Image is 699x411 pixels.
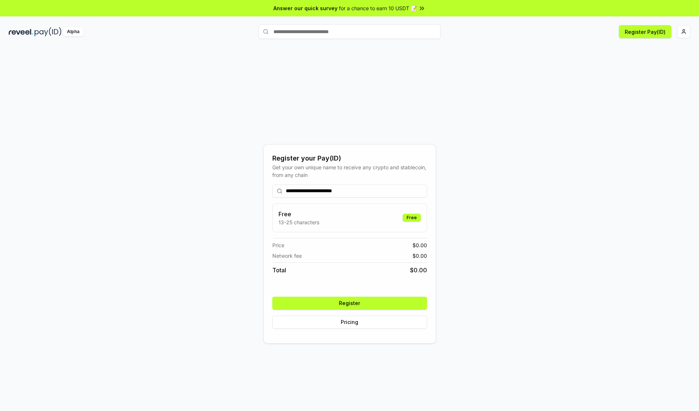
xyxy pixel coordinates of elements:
[412,241,427,249] span: $ 0.00
[272,163,427,179] div: Get your own unique name to receive any crypto and stablecoin, from any chain
[272,153,427,163] div: Register your Pay(ID)
[412,252,427,260] span: $ 0.00
[272,316,427,329] button: Pricing
[279,218,319,226] p: 13-25 characters
[619,25,671,38] button: Register Pay(ID)
[272,297,427,310] button: Register
[9,27,33,36] img: reveel_dark
[272,241,284,249] span: Price
[63,27,83,36] div: Alpha
[35,27,62,36] img: pay_id
[410,266,427,274] span: $ 0.00
[273,4,337,12] span: Answer our quick survey
[339,4,417,12] span: for a chance to earn 10 USDT 📝
[272,252,302,260] span: Network fee
[403,214,421,222] div: Free
[272,266,286,274] span: Total
[279,210,319,218] h3: Free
